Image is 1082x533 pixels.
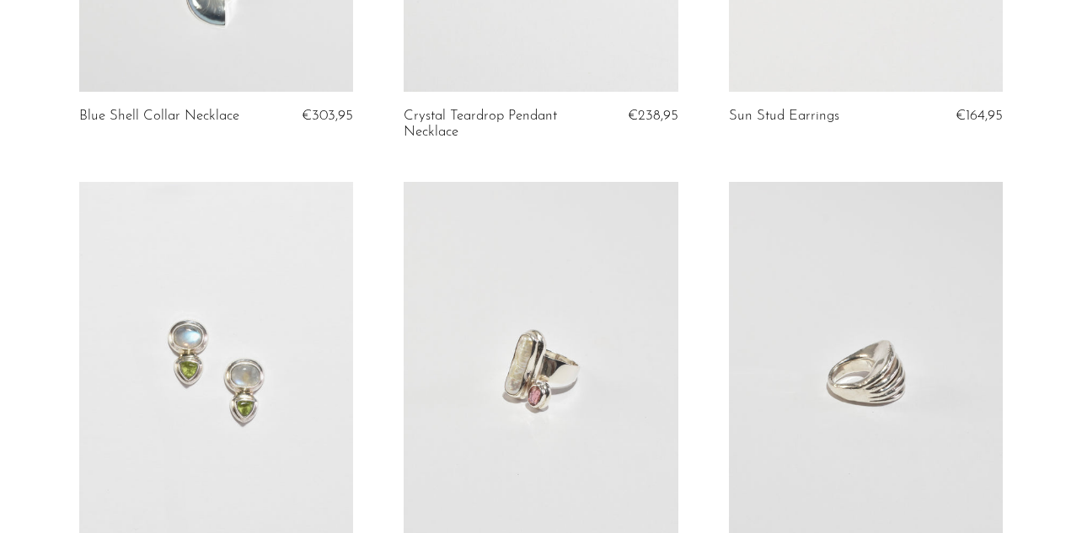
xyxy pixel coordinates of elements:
[79,109,239,124] a: Blue Shell Collar Necklace
[729,109,839,124] a: Sun Stud Earrings
[956,109,1003,123] span: €164,95
[628,109,678,123] span: €238,95
[302,109,353,123] span: €303,95
[404,109,586,140] a: Crystal Teardrop Pendant Necklace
